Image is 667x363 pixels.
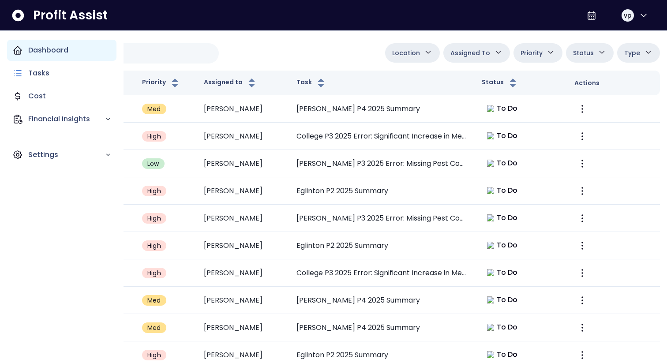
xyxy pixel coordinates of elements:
[147,269,161,277] span: High
[28,114,105,124] p: Financial Insights
[487,187,494,194] img: Not yet Started
[497,349,518,360] span: To Do
[296,78,326,88] button: Task
[147,351,161,359] span: High
[487,269,494,276] img: Not yet Started
[289,287,475,314] td: [PERSON_NAME] P4 2025 Summary
[497,322,518,333] span: To Do
[289,95,475,123] td: [PERSON_NAME] P4 2025 Summary
[197,95,289,123] td: [PERSON_NAME]
[289,123,475,150] td: College P3 2025 Error: Significant Increase in Meal & Entertainment
[574,238,590,254] button: More
[574,128,590,144] button: More
[574,347,590,363] button: More
[497,185,518,196] span: To Do
[197,259,289,287] td: [PERSON_NAME]
[147,214,161,223] span: High
[574,101,590,117] button: More
[197,150,289,177] td: [PERSON_NAME]
[497,267,518,278] span: To Do
[197,314,289,341] td: [PERSON_NAME]
[197,177,289,205] td: [PERSON_NAME]
[197,205,289,232] td: [PERSON_NAME]
[147,105,161,113] span: Med
[147,187,161,195] span: High
[497,240,518,251] span: To Do
[289,177,475,205] td: Eglinton P2 2025 Summary
[289,205,475,232] td: [PERSON_NAME] P3 2025 Error: Missing Pest Control Expense
[197,287,289,314] td: [PERSON_NAME]
[33,7,108,23] span: Profit Assist
[147,296,161,305] span: Med
[624,48,640,58] span: Type
[289,150,475,177] td: [PERSON_NAME] P3 2025 Error: Missing Pest Control Expense
[487,242,494,249] img: Not yet Started
[197,123,289,150] td: [PERSON_NAME]
[624,11,632,20] span: vp
[497,295,518,305] span: To Do
[574,265,590,281] button: More
[392,48,420,58] span: Location
[497,158,518,168] span: To Do
[574,210,590,226] button: More
[487,105,494,112] img: Not yet Started
[147,323,161,332] span: Med
[487,160,494,167] img: Not yet Started
[497,213,518,223] span: To Do
[147,241,161,250] span: High
[574,183,590,199] button: More
[487,351,494,358] img: Not yet Started
[574,320,590,336] button: More
[204,78,257,88] button: Assigned to
[28,150,105,160] p: Settings
[450,48,490,58] span: Assigned To
[197,232,289,259] td: [PERSON_NAME]
[289,232,475,259] td: Eglinton P2 2025 Summary
[142,78,180,88] button: Priority
[147,132,161,141] span: High
[147,159,159,168] span: Low
[487,296,494,303] img: Not yet Started
[521,48,543,58] span: Priority
[573,48,594,58] span: Status
[482,78,518,88] button: Status
[289,314,475,341] td: [PERSON_NAME] P4 2025 Summary
[497,131,518,141] span: To Do
[28,45,68,56] p: Dashboard
[574,156,590,172] button: More
[28,91,46,101] p: Cost
[487,324,494,331] img: Not yet Started
[574,292,590,308] button: More
[567,71,660,95] th: Actions
[497,103,518,114] span: To Do
[487,132,494,139] img: Not yet Started
[487,214,494,221] img: Not yet Started
[28,68,49,79] p: Tasks
[289,259,475,287] td: College P3 2025 Error: Significant Increase in Meal & Entertainment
